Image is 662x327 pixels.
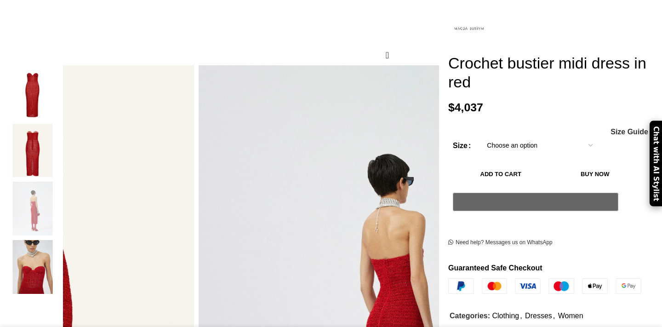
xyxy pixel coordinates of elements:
img: Magda Butrym [5,240,61,294]
a: Dresses [525,312,552,320]
button: Pay with GPay [453,193,618,211]
span: $ [448,101,455,114]
a: Size Guide [610,128,648,136]
iframe: Secure payment input frame [451,216,620,217]
label: Size [453,140,471,152]
img: Magda Butrym dresses [5,182,61,235]
button: Buy now [553,164,637,184]
span: , [553,310,555,322]
div: 4 / 4 [5,240,61,298]
a: Clothing [492,312,519,320]
div: 2 / 4 [5,124,61,182]
a: Need help? Messages us on WhatsApp [448,239,553,247]
span: Categories: [450,312,490,320]
div: 1 / 4 [5,65,61,124]
a: Women [558,312,583,320]
img: guaranteed-safe-checkout-bordered.j [448,278,641,294]
strong: Guaranteed Safe Checkout [448,264,542,272]
img: Magda Butrym Crochet bustier midi dress in red scaled72942 nobg [5,65,61,119]
button: Add to cart [453,164,548,184]
div: 3 / 4 [5,182,61,240]
h1: Crochet bustier midi dress in red [448,54,655,92]
span: , [520,310,522,322]
img: Magda Butrym [448,8,490,49]
img: Magda Butrym dress [5,124,61,178]
bdi: 4,037 [448,101,483,114]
